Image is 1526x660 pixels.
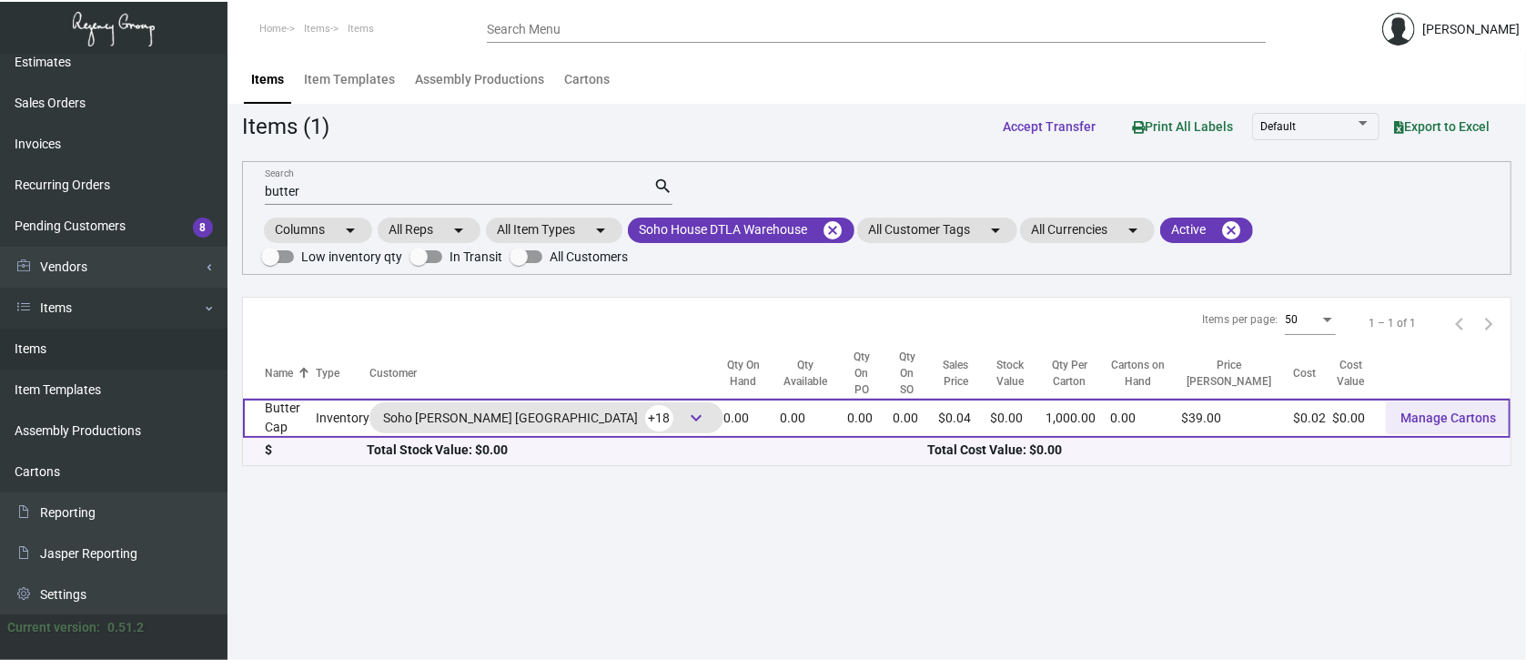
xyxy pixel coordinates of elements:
td: 1,000.00 [1046,399,1110,438]
td: 0.00 [893,399,938,438]
span: Items [348,23,374,35]
td: $0.04 [938,399,991,438]
td: 0.00 [1110,399,1182,438]
div: Qty On Hand [723,357,780,390]
div: Price [PERSON_NAME] [1182,357,1278,390]
mat-icon: arrow_drop_down [590,219,611,241]
mat-icon: arrow_drop_down [339,219,361,241]
div: Cartons on Hand [1110,357,1166,390]
div: Soho [PERSON_NAME] [GEOGRAPHIC_DATA] [383,404,710,432]
td: 0.00 [723,399,780,438]
div: Qty Per Carton [1046,357,1110,390]
div: Name [265,365,316,381]
div: Qty On PO [847,349,893,398]
td: $0.02 [1293,399,1332,438]
div: Items [251,70,284,89]
span: keyboard_arrow_down [685,407,707,429]
mat-select: Items per page: [1285,314,1336,327]
span: Manage Cartons [1400,411,1496,425]
mat-icon: arrow_drop_down [985,219,1006,241]
div: Sales Price [938,357,991,390]
div: Type [316,365,369,381]
div: Sales Price [938,357,975,390]
mat-icon: cancel [822,219,844,241]
button: Export to Excel [1379,110,1504,143]
mat-chip: All Currencies [1020,218,1155,243]
div: Total Stock Value: $0.00 [367,441,927,460]
div: Type [316,365,339,381]
td: $39.00 [1182,399,1294,438]
div: Items per page: [1202,311,1278,328]
div: Qty On Hand [723,357,763,390]
div: Qty Available [780,357,847,390]
div: Cartons on Hand [1110,357,1182,390]
mat-icon: cancel [1220,219,1242,241]
th: Customer [369,349,723,399]
div: Qty On SO [893,349,922,398]
mat-chip: Active [1160,218,1253,243]
div: Name [265,365,293,381]
button: Next page [1474,309,1503,338]
mat-chip: All Reps [378,218,480,243]
button: Accept Transfer [988,110,1110,143]
div: 1 – 1 of 1 [1369,315,1416,331]
span: Home [259,23,287,35]
td: 0.00 [780,399,847,438]
td: 0.00 [847,399,893,438]
mat-chip: All Item Types [486,218,622,243]
div: Cost [1293,365,1316,381]
div: Stock Value [990,357,1029,390]
div: Price [PERSON_NAME] [1182,357,1294,390]
span: +18 [645,405,673,432]
button: Manage Cartons [1386,401,1511,434]
div: Current version: [7,618,100,637]
div: Cost Value [1332,357,1386,390]
span: Print All Labels [1132,119,1233,134]
mat-icon: arrow_drop_down [448,219,470,241]
div: Qty Per Carton [1046,357,1094,390]
img: admin@bootstrapmaster.com [1382,13,1415,46]
span: 50 [1285,313,1298,326]
div: Items (1) [242,110,329,143]
span: Export to Excel [1394,119,1490,134]
span: Items [304,23,330,35]
span: All Customers [550,246,628,268]
span: Default [1260,120,1296,133]
div: Qty Available [780,357,831,390]
span: In Transit [450,246,502,268]
div: Qty On SO [893,349,938,398]
div: $ [265,441,367,460]
div: Item Templates [304,70,395,89]
td: Butter Cap [243,399,316,438]
div: Qty On PO [847,349,876,398]
td: $0.00 [1332,399,1386,438]
div: Stock Value [990,357,1046,390]
mat-chip: Soho House DTLA Warehouse [628,218,854,243]
mat-chip: All Customer Tags [857,218,1017,243]
td: Inventory [316,399,369,438]
div: [PERSON_NAME] [1422,20,1520,39]
div: Cartons [564,70,610,89]
div: Cost Value [1332,357,1369,390]
div: Total Cost Value: $0.00 [928,441,1489,460]
span: Accept Transfer [1003,119,1096,134]
div: Assembly Productions [415,70,544,89]
mat-icon: search [653,176,672,198]
div: Cost [1293,365,1332,381]
button: Print All Labels [1117,109,1248,143]
td: $0.00 [990,399,1046,438]
span: Low inventory qty [301,246,402,268]
mat-icon: arrow_drop_down [1122,219,1144,241]
mat-chip: Columns [264,218,372,243]
div: 0.51.2 [107,618,144,637]
button: Previous page [1445,309,1474,338]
